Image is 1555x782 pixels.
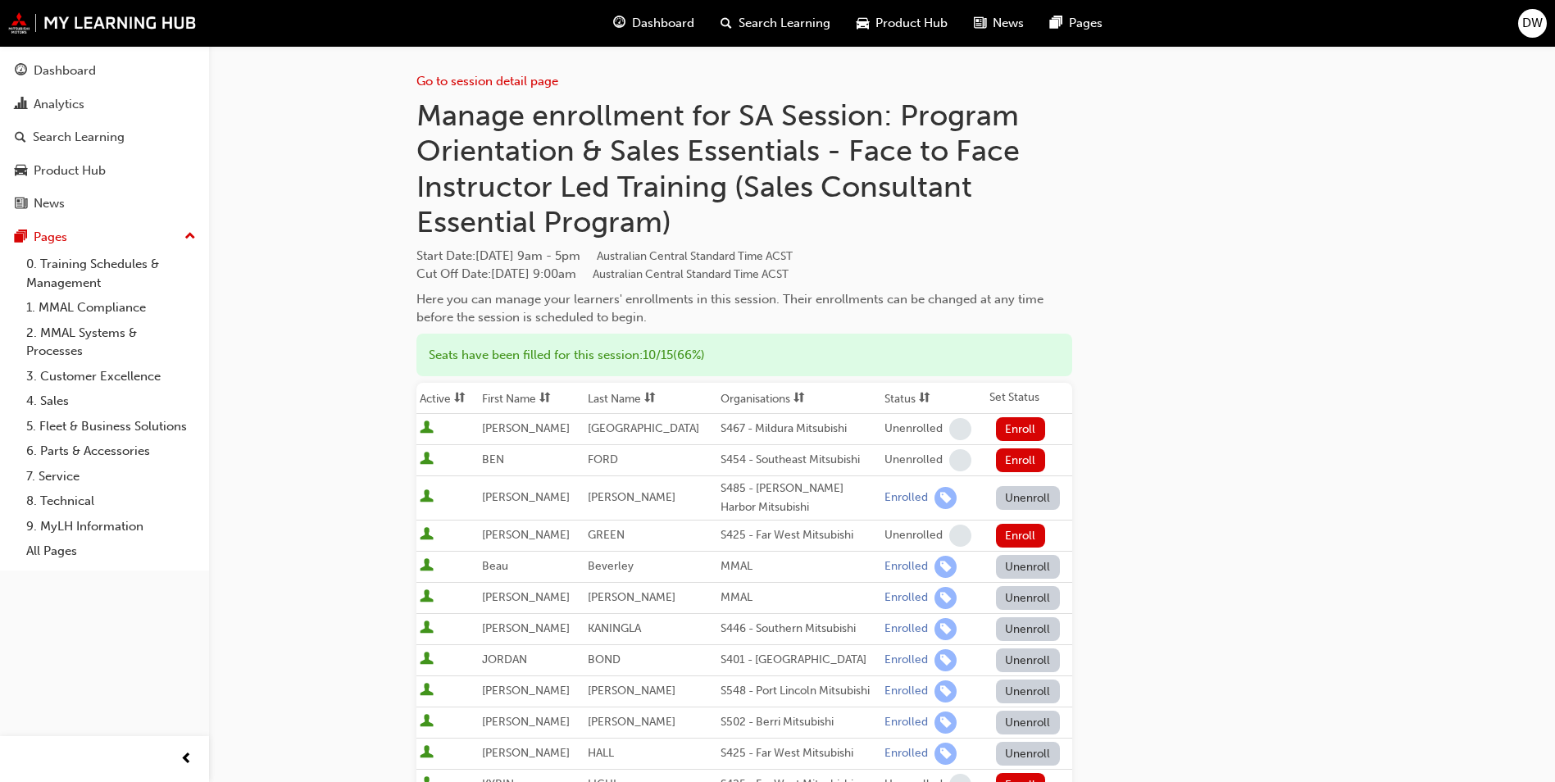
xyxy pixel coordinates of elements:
[15,98,27,112] span: chart-icon
[721,589,878,607] div: MMAL
[717,383,881,414] th: Toggle SortBy
[996,448,1045,472] button: Enroll
[34,95,84,114] div: Analytics
[974,13,986,34] span: news-icon
[482,746,570,760] span: [PERSON_NAME]
[588,746,614,760] span: HALL
[721,420,878,439] div: S467 - Mildura Mitsubishi
[482,684,570,698] span: [PERSON_NAME]
[482,652,527,666] span: JORDAN
[416,334,1072,377] div: Seats have been filled for this session : 10 / 15 ( 66% )
[482,621,570,635] span: [PERSON_NAME]
[881,383,986,414] th: Toggle SortBy
[420,745,434,762] span: User is active
[721,651,878,670] div: S401 - [GEOGRAPHIC_DATA]
[20,414,202,439] a: 5. Fleet & Business Solutions
[479,383,584,414] th: Toggle SortBy
[184,226,196,248] span: up-icon
[996,742,1060,766] button: Unenroll
[884,652,928,668] div: Enrolled
[884,559,928,575] div: Enrolled
[996,486,1060,510] button: Unenroll
[584,383,717,414] th: Toggle SortBy
[707,7,843,40] a: search-iconSearch Learning
[482,490,570,504] span: [PERSON_NAME]
[7,122,202,152] a: Search Learning
[613,13,625,34] span: guage-icon
[7,52,202,222] button: DashboardAnalyticsSearch LearningProduct HubNews
[420,421,434,437] span: User is active
[34,161,106,180] div: Product Hub
[34,61,96,80] div: Dashboard
[420,527,434,543] span: User is active
[993,14,1024,33] span: News
[420,589,434,606] span: User is active
[20,295,202,321] a: 1. MMAL Compliance
[33,128,125,147] div: Search Learning
[934,743,957,765] span: learningRecordVerb_ENROLL-icon
[644,392,656,406] span: sorting-icon
[934,712,957,734] span: learningRecordVerb_ENROLL-icon
[7,89,202,120] a: Analytics
[15,130,26,145] span: search-icon
[539,392,551,406] span: sorting-icon
[632,14,694,33] span: Dashboard
[934,618,957,640] span: learningRecordVerb_ENROLL-icon
[20,489,202,514] a: 8. Technical
[1050,13,1062,34] span: pages-icon
[482,559,508,573] span: Beau
[721,557,878,576] div: MMAL
[588,490,675,504] span: [PERSON_NAME]
[996,417,1045,441] button: Enroll
[7,56,202,86] a: Dashboard
[986,383,1072,414] th: Set Status
[934,556,957,578] span: learningRecordVerb_ENROLL-icon
[416,266,789,281] span: Cut Off Date : [DATE] 9:00am
[416,247,1072,266] span: Start Date :
[996,586,1060,610] button: Unenroll
[588,421,699,435] span: [GEOGRAPHIC_DATA]
[420,621,434,637] span: User is active
[996,524,1045,548] button: Enroll
[482,528,570,542] span: [PERSON_NAME]
[739,14,830,33] span: Search Learning
[15,197,27,211] span: news-icon
[1037,7,1116,40] a: pages-iconPages
[416,98,1072,240] h1: Manage enrollment for SA Session: Program Orientation & Sales Essentials - Face to Face Instructo...
[482,452,504,466] span: BEN
[34,228,67,247] div: Pages
[588,652,621,666] span: BOND
[884,590,928,606] div: Enrolled
[20,252,202,295] a: 0. Training Schedules & Management
[884,746,928,762] div: Enrolled
[593,267,789,281] span: Australian Central Standard Time ACST
[721,713,878,732] div: S502 - Berri Mitsubishi
[588,715,675,729] span: [PERSON_NAME]
[721,480,878,516] div: S485 - [PERSON_NAME] Harbor Mitsubishi
[7,189,202,219] a: News
[1518,9,1547,38] button: DW
[20,321,202,364] a: 2. MMAL Systems & Processes
[884,452,943,468] div: Unenrolled
[857,13,869,34] span: car-icon
[721,744,878,763] div: S425 - Far West Mitsubishi
[20,389,202,414] a: 4. Sales
[597,249,793,263] span: Australian Central Standard Time ACST
[949,449,971,471] span: learningRecordVerb_NONE-icon
[949,525,971,547] span: learningRecordVerb_NONE-icon
[721,620,878,639] div: S446 - Southern Mitsubishi
[420,558,434,575] span: User is active
[8,12,197,34] img: mmal
[420,683,434,699] span: User is active
[884,715,928,730] div: Enrolled
[721,526,878,545] div: S425 - Far West Mitsubishi
[934,487,957,509] span: learningRecordVerb_ENROLL-icon
[20,539,202,564] a: All Pages
[420,452,434,468] span: User is active
[20,364,202,389] a: 3. Customer Excellence
[588,590,675,604] span: [PERSON_NAME]
[15,64,27,79] span: guage-icon
[588,559,634,573] span: Beverley
[420,714,434,730] span: User is active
